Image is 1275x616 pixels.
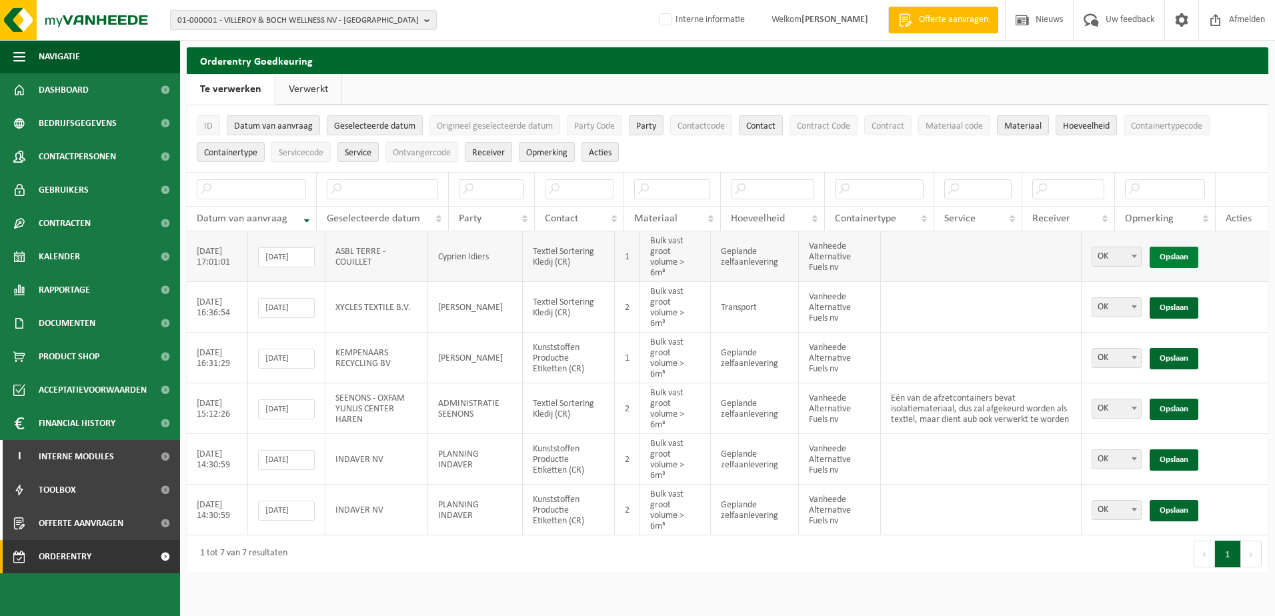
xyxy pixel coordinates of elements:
[864,115,912,135] button: ContractContract: Activate to sort
[640,231,711,282] td: Bulk vast groot volume > 6m³
[640,333,711,383] td: Bulk vast groot volume > 6m³
[197,115,220,135] button: IDID: Activate to sort
[393,148,451,158] span: Ontvangercode
[39,273,90,307] span: Rapportage
[428,434,523,485] td: PLANNING INDAVER
[1092,399,1142,419] span: OK
[39,440,114,473] span: Interne modules
[334,121,415,131] span: Geselecteerde datum
[472,148,505,158] span: Receiver
[640,383,711,434] td: Bulk vast groot volume > 6m³
[325,383,428,434] td: SEENONS - OXFAM YUNUS CENTER HAREN
[944,213,976,224] span: Service
[799,383,881,434] td: Vanheede Alternative Fuels nv
[1150,500,1198,521] a: Opslaan
[567,115,622,135] button: Party CodeParty Code: Activate to sort
[385,142,458,162] button: OntvangercodeOntvangercode: Activate to sort
[437,121,553,131] span: Origineel geselecteerde datum
[13,440,25,473] span: I
[657,10,745,30] label: Interne informatie
[1032,213,1070,224] span: Receiver
[325,231,428,282] td: ASBL TERRE - COUILLET
[170,10,437,30] button: 01-000001 - VILLEROY & BOCH WELLNESS NV - [GEOGRAPHIC_DATA]
[711,434,800,485] td: Geplande zelfaanlevering
[640,434,711,485] td: Bulk vast groot volume > 6m³
[39,173,89,207] span: Gebruikers
[39,340,99,373] span: Product Shop
[670,115,732,135] button: ContactcodeContactcode: Activate to sort
[634,213,678,224] span: Materiaal
[615,485,640,535] td: 2
[523,282,615,333] td: Textiel Sortering Kledij (CR)
[428,231,523,282] td: Cyprien Idiers
[325,333,428,383] td: KEMPENAARS RECYCLING BV
[711,383,800,434] td: Geplande zelfaanlevering
[731,213,785,224] span: Hoeveelheid
[615,434,640,485] td: 2
[187,333,248,383] td: [DATE] 16:31:29
[640,485,711,535] td: Bulk vast groot volume > 6m³
[545,213,578,224] span: Contact
[197,142,265,162] button: ContainertypeContainertype: Activate to sort
[1092,247,1142,267] span: OK
[711,231,800,282] td: Geplande zelfaanlevering
[1150,247,1198,268] a: Opslaan
[325,282,428,333] td: XYCLES TEXTILE B.V.
[918,115,990,135] button: Materiaal codeMateriaal code: Activate to sort
[193,542,287,566] div: 1 tot 7 van 7 resultaten
[629,115,664,135] button: PartyParty: Activate to sort
[204,121,213,131] span: ID
[799,434,881,485] td: Vanheede Alternative Fuels nv
[888,7,998,33] a: Offerte aanvragen
[187,282,248,333] td: [DATE] 16:36:54
[799,282,881,333] td: Vanheede Alternative Fuels nv
[327,213,420,224] span: Geselecteerde datum
[1241,541,1262,567] button: Next
[1092,348,1142,368] span: OK
[797,121,850,131] span: Contract Code
[523,231,615,282] td: Textiel Sortering Kledij (CR)
[1056,115,1117,135] button: HoeveelheidHoeveelheid: Activate to sort
[1150,297,1198,319] a: Opslaan
[187,231,248,282] td: [DATE] 17:01:01
[997,115,1049,135] button: MateriaalMateriaal: Activate to sort
[711,333,800,383] td: Geplande zelfaanlevering
[615,231,640,282] td: 1
[802,15,868,25] strong: [PERSON_NAME]
[187,434,248,485] td: [DATE] 14:30:59
[1194,541,1215,567] button: Previous
[428,282,523,333] td: [PERSON_NAME]
[1092,399,1141,418] span: OK
[678,121,725,131] span: Contactcode
[574,121,615,131] span: Party Code
[523,434,615,485] td: Kunststoffen Productie Etiketten (CR)
[187,383,248,434] td: [DATE] 15:12:26
[204,148,257,158] span: Containertype
[581,142,619,162] button: Acties
[429,115,560,135] button: Origineel geselecteerde datumOrigineel geselecteerde datum: Activate to sort
[325,485,428,535] td: INDAVER NV
[1124,115,1210,135] button: ContainertypecodeContainertypecode: Activate to sort
[428,485,523,535] td: PLANNING INDAVER
[1092,500,1142,520] span: OK
[465,142,512,162] button: ReceiverReceiver: Activate to sort
[615,282,640,333] td: 2
[1226,213,1252,224] span: Acties
[1150,449,1198,471] a: Opslaan
[1092,247,1141,266] span: OK
[275,74,341,105] a: Verwerkt
[799,485,881,535] td: Vanheede Alternative Fuels nv
[337,142,379,162] button: ServiceService: Activate to sort
[589,148,611,158] span: Acties
[197,213,287,224] span: Datum van aanvraag
[39,373,147,407] span: Acceptatievoorwaarden
[227,115,320,135] button: Datum van aanvraagDatum van aanvraag: Activate to remove sorting
[523,383,615,434] td: Textiel Sortering Kledij (CR)
[1215,541,1241,567] button: 1
[799,231,881,282] td: Vanheede Alternative Fuels nv
[523,333,615,383] td: Kunststoffen Productie Etiketten (CR)
[1092,298,1141,317] span: OK
[1150,399,1198,420] a: Opslaan
[1092,501,1141,519] span: OK
[428,383,523,434] td: ADMINISTRATIE SEENONS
